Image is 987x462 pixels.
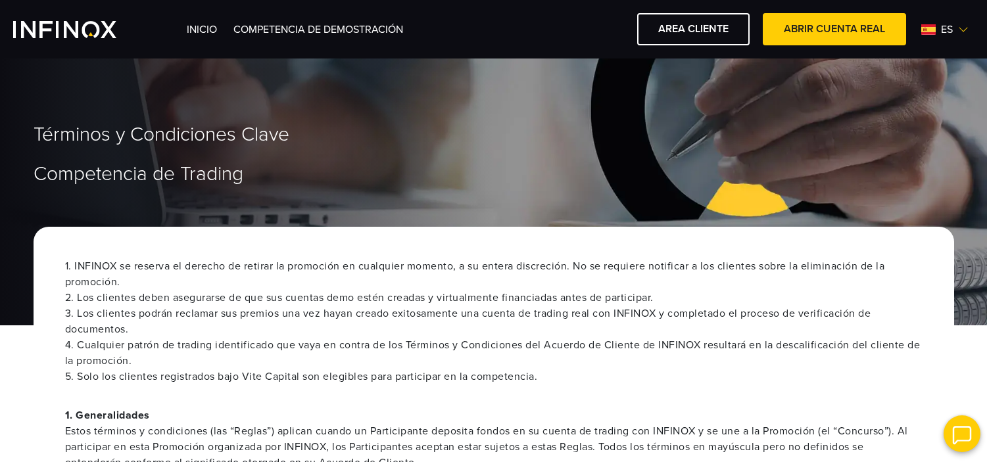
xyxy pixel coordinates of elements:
[13,21,147,38] a: INFINOX Vite
[65,337,923,369] li: 4. Cualquier patrón de trading identificado que vaya en contra de los Términos y Condiciones del ...
[187,23,217,36] a: INICIO
[763,13,906,45] a: ABRIR CUENTA REAL
[637,13,750,45] a: AREA CLIENTE
[936,22,958,37] span: es
[65,290,923,306] li: 2. Los clientes deben asegurarse de que sus cuentas demo estén creadas y virtualmente financiadas...
[944,415,980,452] img: open convrs live chat
[34,164,954,185] h1: Competencia de Trading
[233,23,403,36] a: Competencia de Demostración
[65,258,923,290] li: 1. INFINOX se reserva el derecho de retirar la promoción en cualquier momento, a su entera discre...
[65,369,923,384] li: 5. Solo los clientes registrados bajo Vite Capital son elegibles para participar en la competencia.
[34,123,289,147] span: Términos y Condiciones Clave
[65,306,923,337] li: 3. Los clientes podrán reclamar sus premios una vez hayan creado exitosamente una cuenta de tradi...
